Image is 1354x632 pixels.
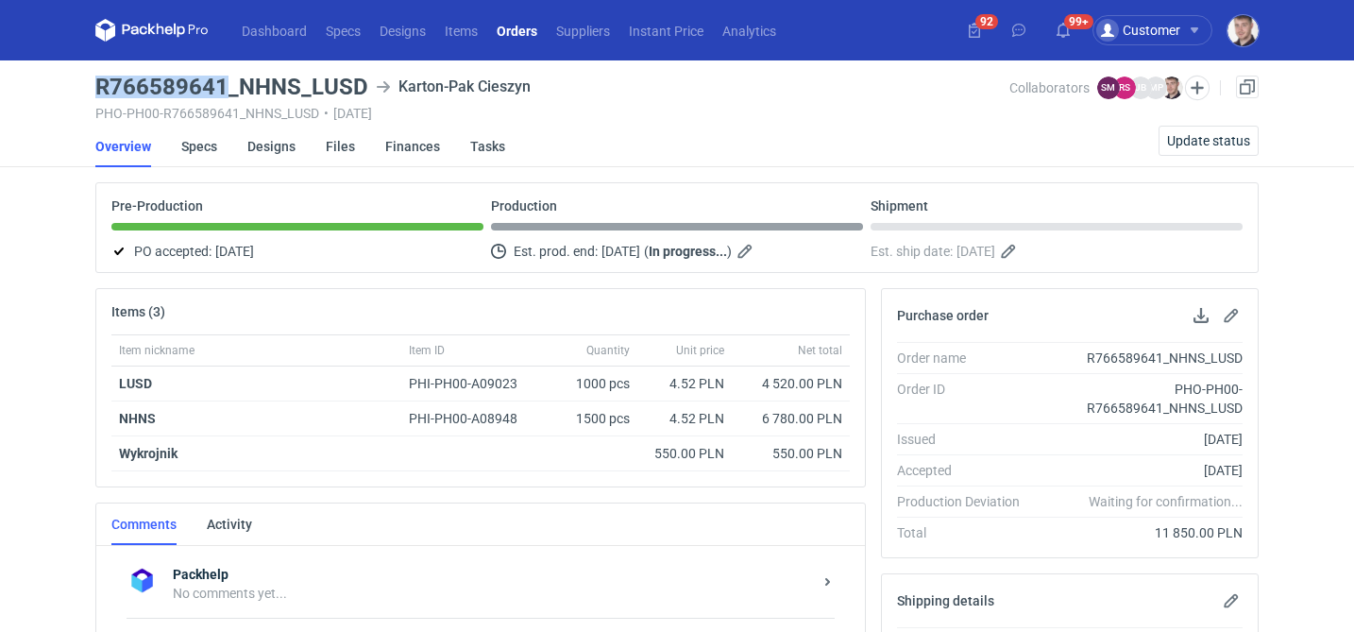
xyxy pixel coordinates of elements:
[736,240,758,263] button: Edit estimated production end date
[409,374,535,393] div: PHI-PH00-A09023
[1035,349,1243,367] div: R766589641_NHNS_LUSD
[119,411,156,426] a: NHNS
[601,240,640,263] span: [DATE]
[1113,77,1136,99] figcaption: RS
[409,409,535,428] div: PHI-PH00-A08948
[376,76,531,98] div: Karton-Pak Cieszyn
[1220,304,1243,327] button: Edit purchase order
[586,343,630,358] span: Quantity
[111,304,165,319] h2: Items (3)
[232,19,316,42] a: Dashboard
[897,492,1035,511] div: Production Deviation
[543,401,637,436] div: 1500 pcs
[1035,461,1243,480] div: [DATE]
[727,244,732,259] em: )
[247,126,296,167] a: Designs
[435,19,487,42] a: Items
[1160,77,1183,99] img: Maciej Sikora
[1048,15,1078,45] button: 99+
[739,444,842,463] div: 550.00 PLN
[1035,523,1243,542] div: 11 850.00 PLN
[645,444,724,463] div: 550.00 PLN
[1159,126,1259,156] button: Update status
[897,430,1035,449] div: Issued
[897,380,1035,418] div: Order ID
[897,593,994,608] h2: Shipping details
[645,409,724,428] div: 4.52 PLN
[1144,77,1167,99] figcaption: MP
[644,244,649,259] em: (
[713,19,786,42] a: Analytics
[999,240,1022,263] button: Edit estimated shipping date
[1035,430,1243,449] div: [DATE]
[871,198,928,214] p: Shipment
[95,76,368,98] h3: R766589641_NHNS_LUSD
[173,565,812,584] strong: Packhelp
[487,19,547,42] a: Orders
[324,106,329,121] span: •
[491,240,863,263] div: Est. prod. end:
[619,19,713,42] a: Instant Price
[1236,76,1259,98] a: Duplicate
[1089,492,1243,511] em: Waiting for confirmation...
[1220,589,1243,612] button: Edit shipping details
[956,240,995,263] span: [DATE]
[127,565,158,596] img: Packhelp
[111,198,203,214] p: Pre-Production
[385,126,440,167] a: Finances
[649,244,727,259] strong: In progress...
[897,461,1035,480] div: Accepted
[1009,80,1090,95] span: Collaborators
[326,126,355,167] a: Files
[1190,304,1212,327] button: Download PO
[1096,19,1180,42] div: Customer
[1129,77,1152,99] figcaption: JB
[95,126,151,167] a: Overview
[645,374,724,393] div: 4.52 PLN
[871,240,1243,263] div: Est. ship date:
[316,19,370,42] a: Specs
[119,343,195,358] span: Item nickname
[897,523,1035,542] div: Total
[1227,15,1259,46] img: Maciej Sikora
[173,584,812,603] div: No comments yet...
[111,504,177,545] a: Comments
[119,446,178,461] strong: Wykrojnik
[798,343,842,358] span: Net total
[959,15,990,45] button: 92
[1167,134,1250,147] span: Update status
[897,349,1035,367] div: Order name
[897,308,989,323] h2: Purchase order
[95,19,209,42] svg: Packhelp Pro
[181,126,217,167] a: Specs
[409,343,445,358] span: Item ID
[547,19,619,42] a: Suppliers
[1097,77,1120,99] figcaption: SM
[111,240,483,263] div: PO accepted:
[739,374,842,393] div: 4 520.00 PLN
[1185,76,1210,100] button: Edit collaborators
[95,106,1009,121] div: PHO-PH00-R766589641_NHNS_LUSD [DATE]
[207,504,252,545] a: Activity
[119,376,152,391] a: LUSD
[370,19,435,42] a: Designs
[491,198,557,214] p: Production
[1035,380,1243,418] div: PHO-PH00-R766589641_NHNS_LUSD
[215,240,254,263] span: [DATE]
[739,409,842,428] div: 6 780.00 PLN
[543,367,637,401] div: 1000 pcs
[676,343,724,358] span: Unit price
[1092,15,1227,45] button: Customer
[470,126,505,167] a: Tasks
